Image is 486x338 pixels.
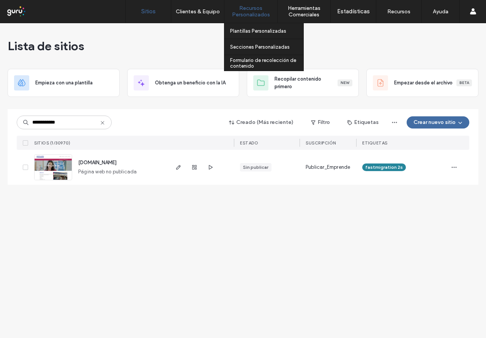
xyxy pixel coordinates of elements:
[224,5,277,18] label: Recursos Personalizados
[230,57,303,69] label: Formulario de recolección de contenido
[176,8,220,15] label: Clientes & Equipo
[306,163,350,171] span: Publicar_Emprende
[240,140,258,146] span: ESTADO
[456,79,472,86] div: Beta
[341,116,385,129] button: Etiquetas
[230,28,286,34] label: Plantillas Personalizadas
[78,168,137,176] span: Página web no publicada
[141,8,156,15] label: Sitios
[362,140,388,146] span: ETIQUETAS
[303,116,338,129] button: Filtro
[34,140,70,146] span: SITIOS (1/30970)
[78,160,117,165] a: [DOMAIN_NAME]
[247,69,359,97] div: Recopilar contenido primeroNew
[407,116,469,129] button: Crear nuevo sitio
[338,79,352,86] div: New
[394,79,453,87] span: Empezar desde el archivo
[8,38,84,54] span: Lista de sitios
[127,69,239,97] div: Obtenga un beneficio con la IA
[222,116,300,129] button: Creado (Más reciente)
[8,69,120,97] div: Empieza con una plantilla
[35,79,93,87] span: Empieza con una plantilla
[155,79,226,87] span: Obtenga un beneficio con la IA
[243,164,268,171] div: Sin publicar
[275,75,338,90] span: Recopilar contenido primero
[366,69,478,97] div: Empezar desde el archivoBeta
[306,140,336,146] span: Suscripción
[365,164,403,171] span: fastmigration 2s
[230,39,303,55] a: Secciones Personalizadas
[433,8,448,15] label: Ayuda
[387,8,410,15] label: Recursos
[230,23,303,39] a: Plantillas Personalizadas
[278,5,330,18] label: Herramientas Comerciales
[16,5,37,12] span: Ayuda
[230,44,290,50] label: Secciones Personalizadas
[337,8,370,15] label: Estadísticas
[230,55,303,71] a: Formulario de recolección de contenido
